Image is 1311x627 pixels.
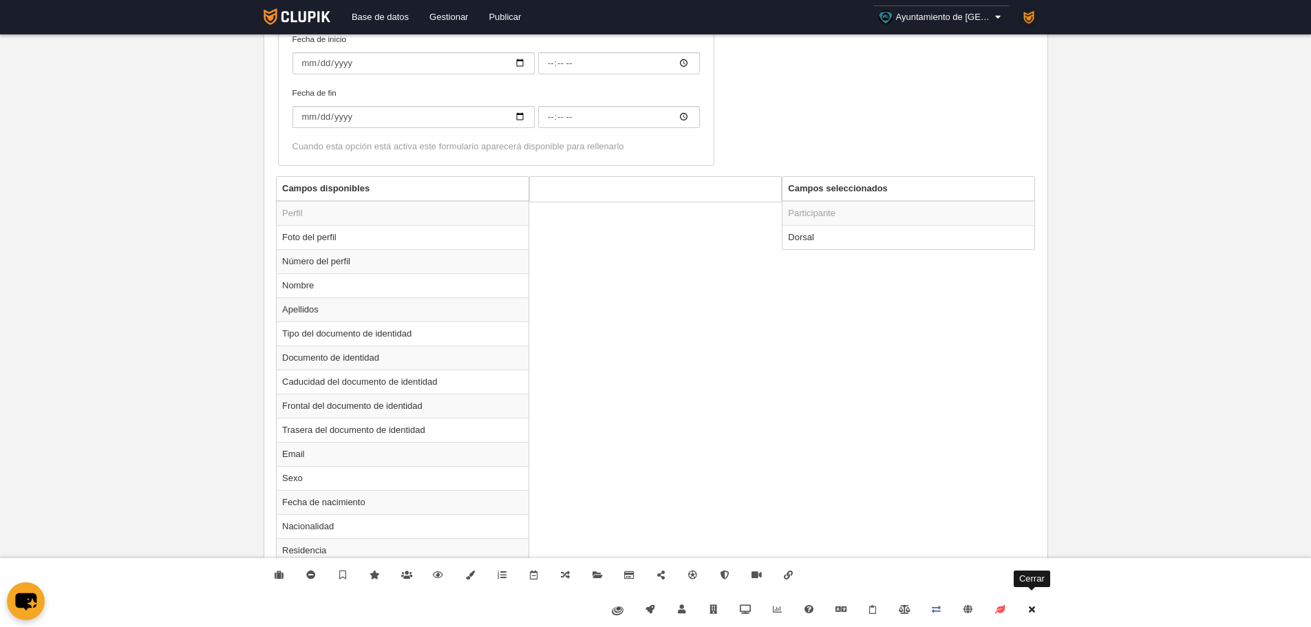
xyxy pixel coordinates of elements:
[277,225,529,249] td: Foto del perfil
[292,106,535,128] input: Fecha de fin
[277,201,529,226] td: Perfil
[277,394,529,418] td: Frontal del documento de identidad
[277,466,529,490] td: Sexo
[538,52,700,74] input: Fecha de inicio
[277,321,529,346] td: Tipo del documento de identidad
[277,418,529,442] td: Trasera del documento de identidad
[538,106,700,128] input: Fecha de fin
[277,177,529,201] th: Campos disponibles
[277,273,529,297] td: Nombre
[264,8,330,25] img: Clupik
[277,249,529,273] td: Número del perfil
[612,606,623,615] img: fiware.svg
[873,6,1010,29] a: Ayuntamiento de [GEOGRAPHIC_DATA]
[277,346,529,370] td: Documento de identidad
[896,10,992,24] span: Ayuntamiento de [GEOGRAPHIC_DATA]
[1020,8,1038,26] img: PaK018JKw3ps.30x30.jpg
[292,87,700,128] label: Fecha de fin
[782,201,1034,226] td: Participante
[782,177,1034,201] th: Campos seleccionados
[277,442,529,466] td: Email
[1014,571,1050,587] div: Cerrar
[277,297,529,321] td: Apellidos
[292,33,700,74] label: Fecha de inicio
[292,52,535,74] input: Fecha de inicio
[277,538,529,562] td: Residencia
[292,140,700,153] div: Cuando esta opción está activa este formulario aparecerá disponible para rellenarlo
[277,370,529,394] td: Caducidad del documento de identidad
[277,490,529,514] td: Fecha de nacimiento
[277,514,529,538] td: Nacionalidad
[782,225,1034,249] td: Dorsal
[879,10,893,24] img: OaM49WQUvPgK.30x30.jpg
[7,582,45,620] button: chat-button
